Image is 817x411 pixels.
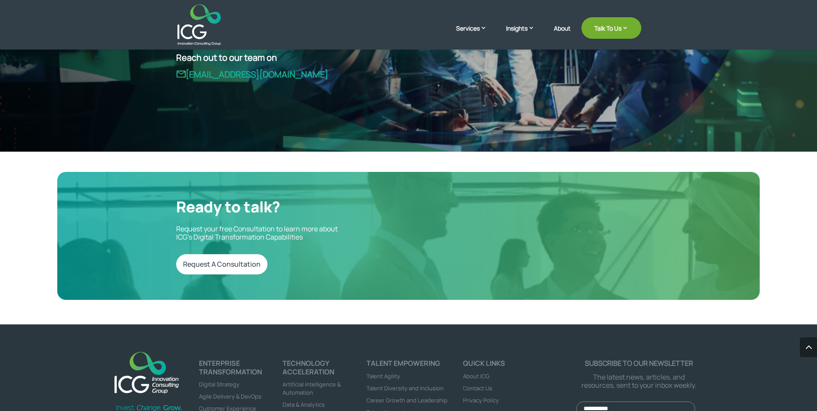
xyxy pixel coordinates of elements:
a: Career Growth and Leadership [367,396,447,404]
p: Request your free Consultation to learn more about ICG’s Digital Transformation Capabilities [176,225,396,241]
h2: Ready to talk? [176,198,396,220]
p: The latest news, articles, and resources, sent to your inbox weekly. [576,373,702,389]
a: Privacy Policy [463,396,499,404]
a: About ICG [463,372,489,380]
iframe: Chat Widget [674,318,817,411]
a: Data & Analytics [283,401,325,408]
a: Talk To Us [581,17,641,39]
p: Reach out to our team on [176,53,396,63]
a: [EMAIL_ADDRESS][DOMAIN_NAME] [176,68,328,80]
h4: Quick links [463,359,576,371]
a: About [554,25,571,45]
a: Digital Strategy [199,380,239,388]
p: Subscribe to our newsletter [576,359,702,367]
a: Talent Diversity and Inclusion [367,384,444,392]
a: Services [456,24,495,45]
a: Contact Us [463,384,492,392]
h4: Talent Empowering [367,359,450,371]
h4: ENTERPRISE TRANSFORMATION [199,359,283,380]
a: Artificial intelligence & Automation [283,380,341,396]
h4: TECHNOLOGY ACCELERATION [283,359,367,380]
a: Request A Consultation [176,254,267,274]
div: Widget de chat [674,318,817,411]
a: logo_footer [109,347,184,399]
img: ICG-new logo (1) [109,347,184,397]
a: Agile Delivery & DevOps [199,392,261,400]
img: ICG [177,4,221,45]
a: Talent Agility [367,372,400,380]
a: Insights [506,24,543,45]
